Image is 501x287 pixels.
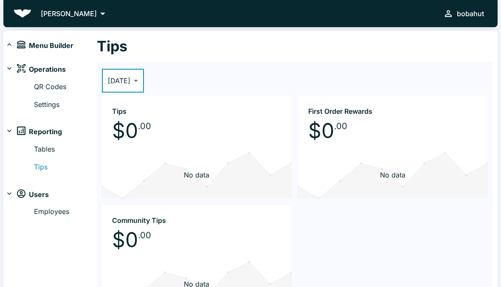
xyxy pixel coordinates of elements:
[17,64,25,73] img: operations
[34,144,97,155] a: Tables
[29,189,49,200] span: Users
[138,229,151,242] p: . 00
[440,5,487,22] button: bobahut
[112,120,138,141] p: $0
[308,106,477,116] p: First Order Rewards
[34,162,97,173] a: Tips
[112,106,281,116] p: Tips
[17,189,25,198] img: users
[34,99,97,110] a: Settings
[112,229,138,250] p: $0
[29,127,62,138] span: Reporting
[3,124,97,141] div: reportsReporting
[38,7,111,20] button: [PERSON_NAME]
[29,64,66,75] span: Operations
[334,120,347,132] p: . 00
[14,9,31,18] img: Beluga
[3,186,97,203] div: usersUsers
[308,120,334,141] p: $0
[457,8,484,20] div: bobahut
[41,8,97,19] p: [PERSON_NAME]
[112,215,281,225] p: Community Tips
[3,37,97,54] div: menuMenu Builder
[17,41,25,48] img: menu
[184,170,209,180] p: No data
[34,206,97,217] a: Employees
[102,69,144,93] div: [DATE]
[97,37,127,55] h1: Tips
[138,120,151,132] p: . 00
[380,170,405,180] p: No data
[17,127,25,135] img: reports
[29,40,73,51] span: Menu Builder
[3,61,97,78] div: operationsOperations
[34,82,97,93] a: QR Codes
